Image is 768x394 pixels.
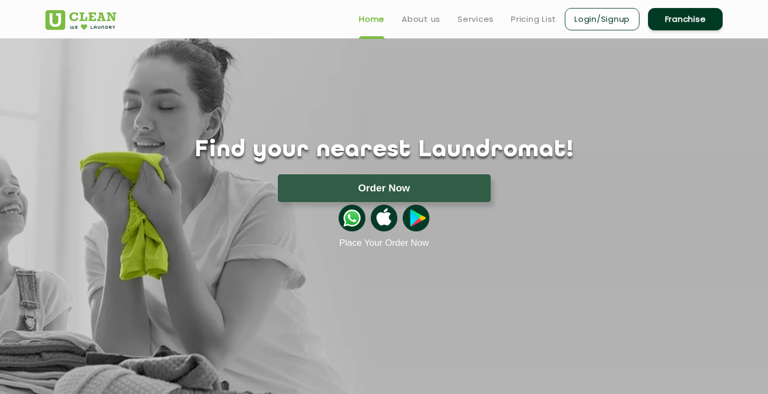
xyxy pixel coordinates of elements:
[565,8,639,30] a: Login/Signup
[371,205,397,231] img: apple-icon.png
[648,8,723,30] a: Franchise
[37,137,731,164] h1: Find your nearest Laundromat!
[339,205,365,231] img: whatsappicon.png
[403,205,429,231] img: playstoreicon.png
[278,174,491,202] button: Order Now
[511,13,556,26] a: Pricing List
[458,13,494,26] a: Services
[339,238,429,248] a: Place Your Order Now
[359,13,385,26] a: Home
[45,10,116,30] img: UClean Laundry and Dry Cleaning
[402,13,441,26] a: About us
